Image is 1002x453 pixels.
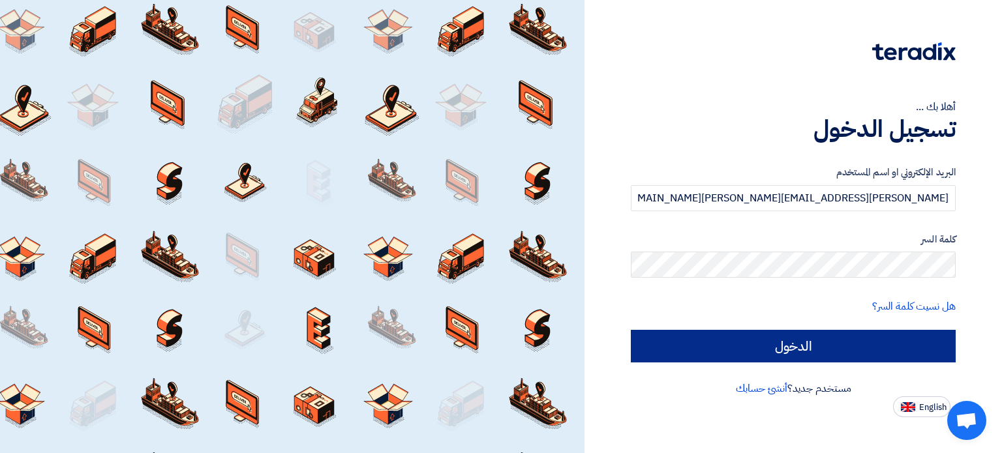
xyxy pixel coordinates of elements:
img: en-US.png [901,402,915,412]
a: هل نسيت كلمة السر؟ [872,299,956,314]
div: مستخدم جديد؟ [631,381,956,396]
img: Teradix logo [872,42,956,61]
span: English [919,403,947,412]
button: English [893,396,950,417]
label: كلمة السر [631,232,956,247]
input: الدخول [631,330,956,362]
div: أهلا بك ... [631,99,956,115]
input: أدخل بريد العمل الإلكتروني او اسم المستخدم الخاص بك ... [631,185,956,211]
label: البريد الإلكتروني او اسم المستخدم [631,165,956,180]
div: Open chat [947,401,986,440]
a: أنشئ حسابك [736,381,787,396]
h1: تسجيل الدخول [631,115,956,143]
